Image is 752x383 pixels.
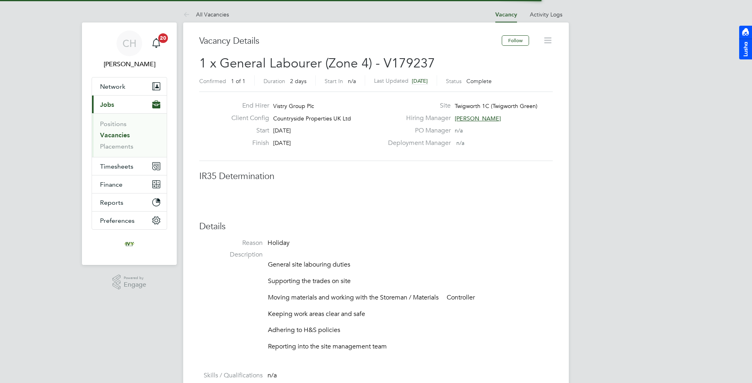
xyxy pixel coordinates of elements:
span: Countryside Properties UK Ltd [273,115,351,122]
span: Reports [100,199,123,206]
label: Finish [225,139,269,147]
a: Activity Logs [530,11,562,18]
p: Moving materials and working with the Storeman / Materials Controller [268,293,553,302]
label: Site [383,102,451,110]
label: Client Config [225,114,269,122]
a: Powered byEngage [112,275,147,290]
span: n/a [268,371,277,379]
label: Description [199,251,263,259]
span: [DATE] [273,127,291,134]
label: Status [446,77,462,85]
h3: Vacancy Details [199,35,502,47]
p: General site labouring duties [268,261,553,269]
span: Charlie Hobbs [92,59,167,69]
span: [PERSON_NAME] [455,115,501,122]
label: Start In [325,77,343,85]
button: Timesheets [92,157,167,175]
a: Placements [100,143,133,150]
label: Confirmed [199,77,226,85]
span: Engage [124,281,146,288]
a: Go to home page [92,238,167,251]
button: Network [92,77,167,95]
button: Jobs [92,96,167,113]
a: CH[PERSON_NAME] [92,31,167,69]
span: 1 x General Labourer (Zone 4) - V179237 [199,55,435,71]
span: 1 of 1 [231,77,245,85]
span: 20 [158,33,168,43]
span: Complete [466,77,492,85]
span: Holiday [268,239,290,247]
span: Timesheets [100,163,133,170]
a: 20 [148,31,164,56]
a: Positions [100,120,127,128]
button: Finance [92,175,167,193]
button: Preferences [92,212,167,229]
p: Keeping work areas clear and safe [268,310,553,318]
label: Hiring Manager [383,114,451,122]
label: Duration [264,77,285,85]
label: Start [225,126,269,135]
label: End Hirer [225,102,269,110]
span: Vistry Group Plc [273,102,314,110]
span: n/a [455,127,463,134]
label: Last Updated [374,77,409,84]
img: ivyresourcegroup-logo-retina.png [123,238,136,251]
label: Reason [199,239,263,247]
a: Vacancy [495,11,517,18]
h3: Details [199,221,553,232]
span: [DATE] [273,139,291,147]
p: Supporting the trades on site [268,277,553,285]
nav: Main navigation [82,22,177,265]
button: Reports [92,194,167,211]
label: Deployment Manager [383,139,451,147]
a: All Vacancies [183,11,229,18]
span: Finance [100,181,123,188]
p: Reporting into the site management team [268,342,553,351]
span: Powered by [124,275,146,281]
span: Twigworth 1C (Twigworth Green) [455,102,537,110]
span: CH [123,38,137,49]
span: n/a [348,77,356,85]
a: Vacancies [100,131,130,139]
p: Adhering to H&S policies [268,326,553,334]
span: Preferences [100,217,135,224]
span: 2 days [290,77,307,85]
span: Jobs [100,101,114,108]
label: PO Manager [383,126,451,135]
h3: IR35 Determination [199,171,553,182]
button: Follow [502,35,529,46]
span: n/a [456,139,464,147]
span: Network [100,83,125,90]
span: [DATE] [412,77,428,84]
div: Jobs [92,113,167,157]
label: Skills / Qualifications [199,371,263,380]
